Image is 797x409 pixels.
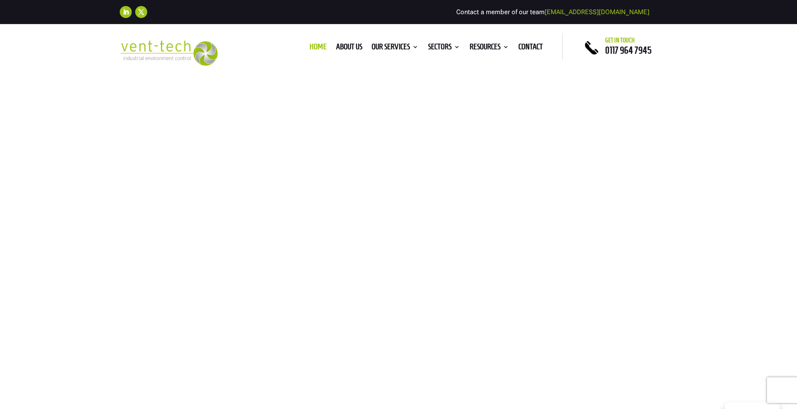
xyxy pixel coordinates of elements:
[456,8,649,16] span: Contact a member of our team
[428,44,460,53] a: Sectors
[372,44,418,53] a: Our Services
[605,37,635,44] span: Get in touch
[120,40,218,66] img: 2023-09-27T08_35_16.549ZVENT-TECH---Clear-background
[135,6,147,18] a: Follow on X
[309,44,327,53] a: Home
[545,8,649,16] a: [EMAIL_ADDRESS][DOMAIN_NAME]
[120,6,132,18] a: Follow on LinkedIn
[470,44,509,53] a: Resources
[336,44,362,53] a: About us
[518,44,543,53] a: Contact
[605,45,652,55] a: 0117 964 7945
